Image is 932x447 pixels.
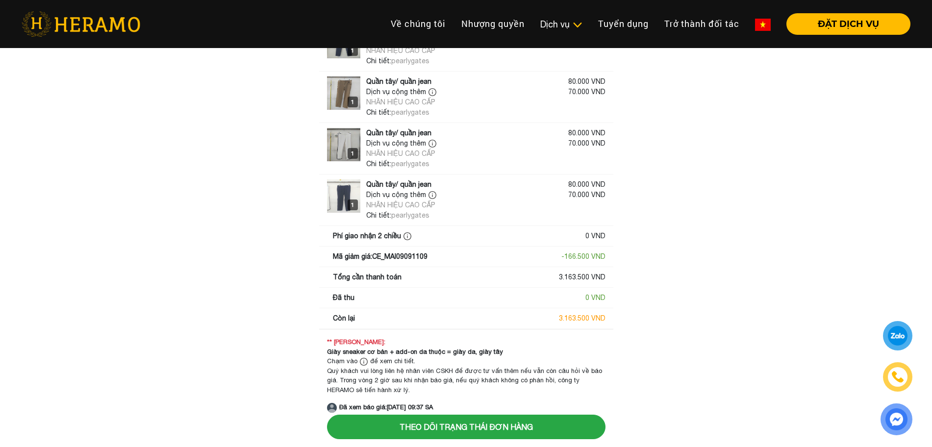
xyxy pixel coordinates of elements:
[568,179,605,190] div: 80.000 VND
[327,338,385,346] strong: ** [PERSON_NAME]:
[360,358,368,366] img: info
[590,13,656,34] a: Tuyển dụng
[786,13,910,35] button: ĐẶT DỊCH VỤ
[428,140,436,148] img: info
[327,76,360,110] img: logo
[327,348,503,355] strong: Giày sneaker cơ bản + add-on da thuộc = giày da, giày tây
[428,191,436,199] img: info
[366,76,431,87] div: Quần tây/ quần jean
[559,313,605,323] div: 3.163.500 VND
[366,190,439,200] div: Dịch vụ cộng thêm
[568,87,605,107] div: 70.000 VND
[327,403,337,413] img: account
[366,46,439,56] div: NHÃN HIỆU CAO CẤP
[366,149,439,159] div: NHÃN HIỆU CAO CẤP
[403,232,411,240] img: info
[366,87,439,97] div: Dịch vụ cộng thêm
[561,251,605,262] div: - 166.500 VND
[391,57,429,65] span: pearlygates
[339,403,433,411] strong: Đã xem báo giá: [DATE] 09:37 SA
[366,138,439,149] div: Dịch vụ cộng thêm
[366,160,391,168] span: Chi tiết:
[383,13,453,34] a: Về chúng tôi
[585,231,605,241] div: 0 VND
[568,138,605,159] div: 70.000 VND
[327,356,605,366] div: Chạm vào để xem chi tiết.
[559,272,605,282] div: 3.163.500 VND
[333,313,355,323] div: Còn lại
[366,179,431,190] div: Quần tây/ quần jean
[366,97,439,107] div: NHÃN HIỆU CAO CẤP
[585,293,605,303] div: 0 VND
[366,128,431,138] div: Quần tây/ quần jean
[327,366,605,395] div: Quý khách vui lòng liên hệ nhân viên CSKH để được tư vấn thêm nếu vẫn còn câu hỏi về báo giá. Tro...
[568,128,605,138] div: 80.000 VND
[391,108,429,116] span: pearlygates
[891,371,904,383] img: phone-icon
[327,179,360,213] img: logo
[453,13,532,34] a: Nhượng quyền
[366,211,391,219] span: Chi tiết:
[348,45,358,56] div: 1
[327,415,605,439] button: Theo dõi trạng thái đơn hàng
[391,211,429,219] span: pearlygates
[656,13,747,34] a: Trở thành đối tác
[333,251,428,262] div: Mã giảm giá: CE_MAI09091109
[568,76,605,87] div: 80.000 VND
[391,160,429,168] span: pearlygates
[572,20,582,30] img: subToggleIcon
[366,57,391,65] span: Chi tiết:
[366,108,391,116] span: Chi tiết:
[428,88,436,96] img: info
[540,18,582,31] div: Dịch vụ
[366,200,439,210] div: NHÃN HIỆU CAO CẤP
[333,231,414,241] div: Phí giao nhận 2 chiều
[348,97,358,107] div: 1
[22,11,140,37] img: heramo-logo.png
[568,190,605,210] div: 70.000 VND
[333,272,402,282] div: Tổng cần thanh toán
[884,364,911,390] a: phone-icon
[755,19,771,31] img: vn-flag.png
[348,148,358,159] div: 1
[333,293,354,303] div: Đã thu
[779,20,910,28] a: ĐẶT DỊCH VỤ
[327,128,360,161] img: logo
[348,199,358,210] div: 1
